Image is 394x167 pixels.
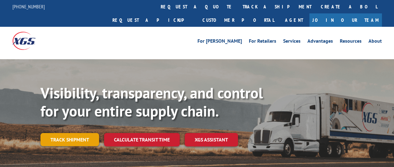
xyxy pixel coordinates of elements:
a: About [368,39,382,45]
a: Request a pickup [108,13,198,27]
a: Customer Portal [198,13,279,27]
a: Resources [340,39,362,45]
a: XGS ASSISTANT [185,133,238,146]
b: Visibility, transparency, and control for your entire supply chain. [40,83,263,121]
a: Calculate transit time [104,133,180,146]
a: [PHONE_NUMBER] [12,3,45,10]
a: Services [283,39,301,45]
a: Advantages [307,39,333,45]
a: Join Our Team [309,13,382,27]
a: For [PERSON_NAME] [197,39,242,45]
a: Agent [279,13,309,27]
a: For Retailers [249,39,276,45]
a: Track shipment [40,133,99,146]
